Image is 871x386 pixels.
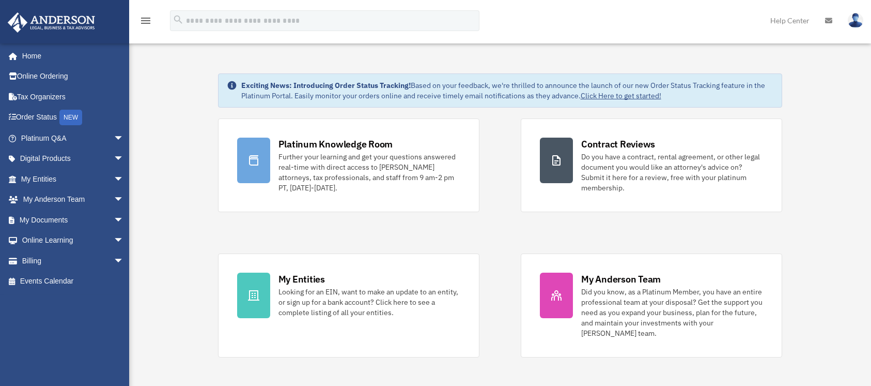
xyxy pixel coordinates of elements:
[114,250,134,272] span: arrow_drop_down
[114,128,134,149] span: arrow_drop_down
[173,14,184,25] i: search
[581,152,763,193] div: Do you have a contract, rental agreement, or other legal document you would like an attorney's ad...
[5,12,98,33] img: Anderson Advisors Platinum Portal
[7,149,139,169] a: Digital Productsarrow_drop_down
[7,66,139,87] a: Online Ordering
[7,128,139,149] a: Platinum Q&Aarrow_drop_down
[241,80,774,101] div: Based on your feedback, we're thrilled to announce the launch of our new Order Status Tracking fe...
[7,86,139,107] a: Tax Organizers
[59,110,82,125] div: NEW
[581,273,661,286] div: My Anderson Team
[7,271,139,292] a: Events Calendar
[114,189,134,211] span: arrow_drop_down
[7,189,139,210] a: My Anderson Teamarrow_drop_down
[114,169,134,190] span: arrow_drop_down
[7,230,139,251] a: Online Learningarrow_drop_down
[7,46,134,66] a: Home
[114,210,134,231] span: arrow_drop_down
[581,138,655,151] div: Contract Reviews
[7,169,139,189] a: My Entitiesarrow_drop_down
[139,18,152,27] a: menu
[278,287,460,318] div: Looking for an EIN, want to make an update to an entity, or sign up for a bank account? Click her...
[848,13,863,28] img: User Pic
[521,254,782,358] a: My Anderson Team Did you know, as a Platinum Member, you have an entire professional team at your...
[7,250,139,271] a: Billingarrow_drop_down
[521,118,782,212] a: Contract Reviews Do you have a contract, rental agreement, or other legal document you would like...
[218,118,479,212] a: Platinum Knowledge Room Further your learning and get your questions answered real-time with dire...
[139,14,152,27] i: menu
[114,149,134,170] span: arrow_drop_down
[7,107,139,128] a: Order StatusNEW
[278,138,393,151] div: Platinum Knowledge Room
[581,91,661,100] a: Click Here to get started!
[278,152,460,193] div: Further your learning and get your questions answered real-time with direct access to [PERSON_NAM...
[241,81,411,90] strong: Exciting News: Introducing Order Status Tracking!
[218,254,479,358] a: My Entities Looking for an EIN, want to make an update to an entity, or sign up for a bank accoun...
[114,230,134,251] span: arrow_drop_down
[278,273,325,286] div: My Entities
[7,210,139,230] a: My Documentsarrow_drop_down
[581,287,763,338] div: Did you know, as a Platinum Member, you have an entire professional team at your disposal? Get th...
